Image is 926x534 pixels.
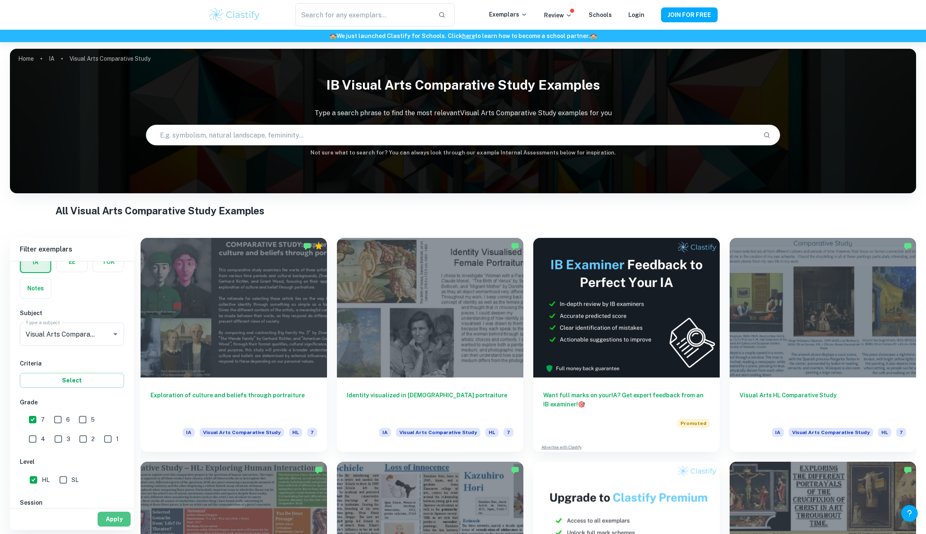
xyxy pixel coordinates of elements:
input: E.g. symbolism, natural landscape, femininity... [146,123,757,147]
h6: Subject [20,309,124,318]
img: Clastify logo [208,7,261,23]
span: 7 [504,428,513,437]
h6: Filter exemplars [10,238,134,261]
span: 1 [116,434,119,444]
button: JOIN FOR FREE [661,7,718,22]
h6: Session [20,498,124,507]
img: Marked [315,466,323,474]
button: Apply [98,512,131,527]
h6: Not sure what to search for? You can always look through our example Internal Assessments below f... [10,149,916,157]
span: Visual Arts Comparative Study [789,428,873,437]
h6: Want full marks on your IA ? Get expert feedback from an IB examiner! [543,391,710,409]
p: Review [544,11,572,20]
img: Marked [303,242,311,250]
span: 🏫 [590,33,597,39]
h6: Exploration of culture and beliefs through portraiture [150,391,317,418]
h6: Grade [20,398,124,407]
span: 7 [307,428,317,437]
span: IA [772,428,784,437]
h6: Visual Arts HL Comparative Study [740,391,906,418]
span: HL [878,428,891,437]
h6: We just launched Clastify for Schools. Click to learn how to become a school partner. [2,31,924,40]
span: 7 [41,415,45,424]
span: 🎯 [578,401,585,408]
label: Type a subject [26,319,60,326]
img: Marked [904,466,912,474]
button: Notes [20,278,51,298]
a: Advertise with Clastify [542,444,582,450]
img: Thumbnail [533,238,720,377]
h6: Criteria [20,359,124,368]
a: Login [628,12,644,18]
button: Search [760,128,774,142]
div: Premium [315,242,323,250]
span: HL [485,428,499,437]
a: Visual Arts HL Comparative StudyIAVisual Arts Comparative StudyHL7 [730,238,916,452]
p: Type a search phrase to find the most relevant Visual Arts Comparative Study examples for you [10,108,916,118]
span: HL [289,428,302,437]
span: Visual Arts Comparative Study [396,428,480,437]
a: Home [18,53,34,64]
input: Search for any exemplars... [295,3,432,26]
a: Exploration of culture and beliefs through portraitureIAVisual Arts Comparative StudyHL7 [141,238,327,452]
span: 3 [67,434,70,444]
h6: Identity visualized in [DEMOGRAPHIC_DATA] portraiture [347,391,513,418]
button: Open [110,328,121,340]
span: Promoted [677,419,710,428]
h1: All Visual Arts Comparative Study Examples [55,203,871,218]
span: 2 [91,434,95,444]
a: Identity visualized in [DEMOGRAPHIC_DATA] portraitureIAVisual Arts Comparative StudyHL7 [337,238,523,452]
span: Visual Arts Comparative Study [200,428,284,437]
a: here [462,33,475,39]
span: 4 [41,434,45,444]
button: TOK [93,252,124,272]
p: Exemplars [489,10,527,19]
span: 5 [91,415,95,424]
a: Want full marks on yourIA? Get expert feedback from an IB examiner!PromotedAdvertise with Clastify [533,238,720,452]
h6: Level [20,457,124,466]
span: 7 [896,428,906,437]
span: HL [42,475,50,484]
span: IA [379,428,391,437]
img: Marked [904,242,912,250]
span: 6 [66,415,70,424]
a: IA [49,53,55,64]
a: Schools [589,12,612,18]
span: 🏫 [329,33,337,39]
button: EE [57,252,87,272]
button: IA [21,252,50,272]
img: Marked [511,242,519,250]
p: Visual Arts Comparative Study [69,54,150,63]
button: Select [20,373,124,388]
h1: IB Visual Arts Comparative Study examples [10,72,916,98]
button: Help and Feedback [901,505,918,522]
span: SL [72,475,79,484]
span: IA [183,428,195,437]
img: Marked [511,466,519,474]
